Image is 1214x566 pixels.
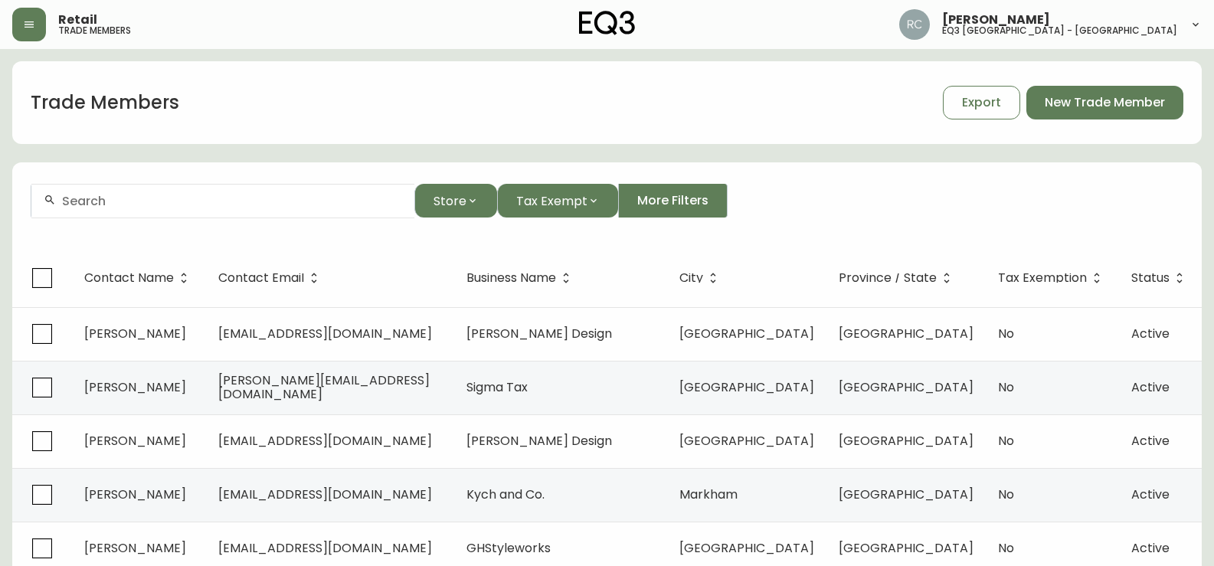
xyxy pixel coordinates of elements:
span: [EMAIL_ADDRESS][DOMAIN_NAME] [218,325,432,342]
span: More Filters [637,192,708,209]
span: [PERSON_NAME] [84,325,186,342]
span: Tax Exemption [998,271,1107,285]
span: Store [434,191,466,211]
span: Retail [58,14,97,26]
span: Sigma Tax [466,378,528,396]
span: [PERSON_NAME] [942,14,1050,26]
span: Business Name [466,273,556,283]
span: City [679,271,723,285]
span: [EMAIL_ADDRESS][DOMAIN_NAME] [218,539,432,557]
span: Markham [679,486,738,503]
span: Contact Email [218,271,324,285]
span: Active [1131,325,1170,342]
span: [PERSON_NAME] [84,432,186,450]
span: No [998,539,1014,557]
span: Active [1131,539,1170,557]
span: No [998,378,1014,396]
span: Status [1131,271,1189,285]
span: Tax Exemption [998,273,1087,283]
span: Active [1131,486,1170,503]
span: [PERSON_NAME][EMAIL_ADDRESS][DOMAIN_NAME] [218,371,430,403]
span: No [998,325,1014,342]
button: More Filters [618,184,728,218]
span: [EMAIL_ADDRESS][DOMAIN_NAME] [218,432,432,450]
span: Export [962,94,1001,111]
span: [GEOGRAPHIC_DATA] [839,432,973,450]
span: Province / State [839,273,937,283]
span: Active [1131,432,1170,450]
span: [PERSON_NAME] Design [466,325,612,342]
button: Export [943,86,1020,119]
span: [GEOGRAPHIC_DATA] [679,325,814,342]
span: [PERSON_NAME] [84,486,186,503]
span: [GEOGRAPHIC_DATA] [839,486,973,503]
span: Kych and Co. [466,486,545,503]
span: [GEOGRAPHIC_DATA] [679,539,814,557]
button: Tax Exempt [497,184,618,218]
span: [GEOGRAPHIC_DATA] [679,432,814,450]
span: New Trade Member [1045,94,1165,111]
span: [PERSON_NAME] Design [466,432,612,450]
span: Status [1131,273,1170,283]
span: Contact Name [84,271,194,285]
span: [PERSON_NAME] [84,539,186,557]
span: City [679,273,703,283]
button: New Trade Member [1026,86,1183,119]
img: logo [579,11,636,35]
span: [EMAIL_ADDRESS][DOMAIN_NAME] [218,486,432,503]
span: Province / State [839,271,957,285]
span: Tax Exempt [516,191,587,211]
input: Search [62,194,402,208]
span: Contact Name [84,273,174,283]
span: [GEOGRAPHIC_DATA] [679,378,814,396]
button: Store [414,184,497,218]
span: No [998,486,1014,503]
span: [GEOGRAPHIC_DATA] [839,378,973,396]
h5: trade members [58,26,131,35]
span: Active [1131,378,1170,396]
span: [GEOGRAPHIC_DATA] [839,539,973,557]
span: No [998,432,1014,450]
img: 75cc83b809079a11c15b21e94bbc0507 [899,9,930,40]
h1: Trade Members [31,90,179,116]
span: [GEOGRAPHIC_DATA] [839,325,973,342]
span: GHStyleworks [466,539,551,557]
span: Business Name [466,271,576,285]
span: [PERSON_NAME] [84,378,186,396]
h5: eq3 [GEOGRAPHIC_DATA] - [GEOGRAPHIC_DATA] [942,26,1177,35]
span: Contact Email [218,273,304,283]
